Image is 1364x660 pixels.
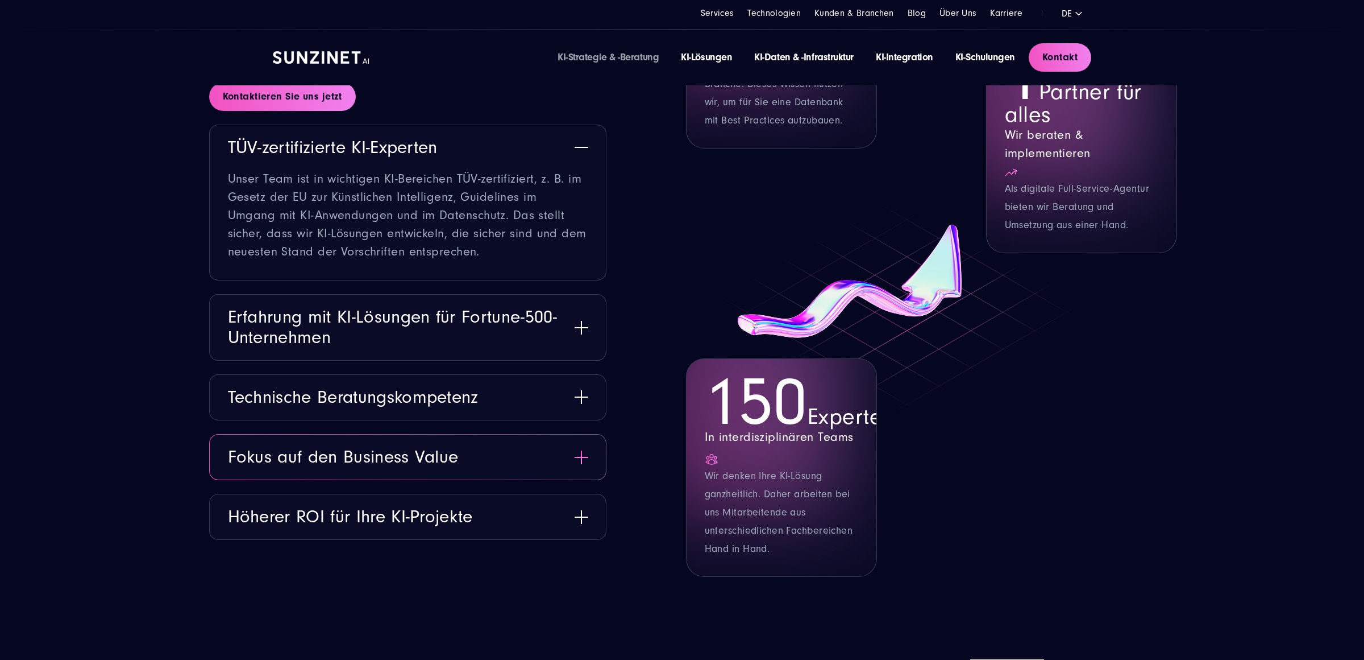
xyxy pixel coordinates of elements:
[939,8,977,18] a: Über Uns
[705,467,858,558] p: Wir denken Ihre KI-Lösung ganzheitlich. Daher arbeiten bei uns Mitarbeitende aus unterschiedliche...
[814,8,893,18] a: Kunden & Branchen
[210,375,606,420] button: Technische Beratungskompetenz
[210,295,606,360] button: Erfahrung mit KI-Lösungen für Fortune-500-Unternehmen
[705,428,858,447] strong: In interdisziplinären Teams
[701,8,734,18] a: Services
[558,50,1015,65] div: Navigation Menu
[705,377,858,428] span: Experten
[754,51,854,63] a: KI-Daten & -Infrastruktur
[876,51,933,63] a: KI-Integration
[273,51,369,64] img: SUNZINET AI Logo
[1005,52,1158,126] span: Partner für alles
[1005,168,1017,176] img: Pfeil Icon | KI-Strategie und -Beratung mit SUNZINET
[908,8,926,18] a: Blog
[747,8,801,18] a: Technologien
[1029,43,1091,72] a: Kontakt
[209,82,356,111] a: Kontaktieren Sie uns jetzt
[210,435,606,480] button: Fokus auf den Business Value
[701,7,1022,20] div: Navigation Menu
[681,51,732,63] a: KI-Lösungen
[705,365,808,441] span: 150
[210,494,606,539] button: Höherer ROI für Ihre KI-Projekte
[1005,180,1158,234] p: Als digitale Full-Service-Agentur bieten wir Beratung und Umsetzung aus einer Hand.
[705,452,718,466] img: Icon User | KI-Strategie und -Beratung mit SUNZINET
[210,125,606,170] button: TÜV-zertifizierte KI-Experten
[1005,126,1158,163] strong: Wir beraten & implementieren
[990,8,1022,18] a: Karriere
[955,51,1015,63] a: KI-Schulungen
[558,51,659,63] a: KI-Strategie & -Beratung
